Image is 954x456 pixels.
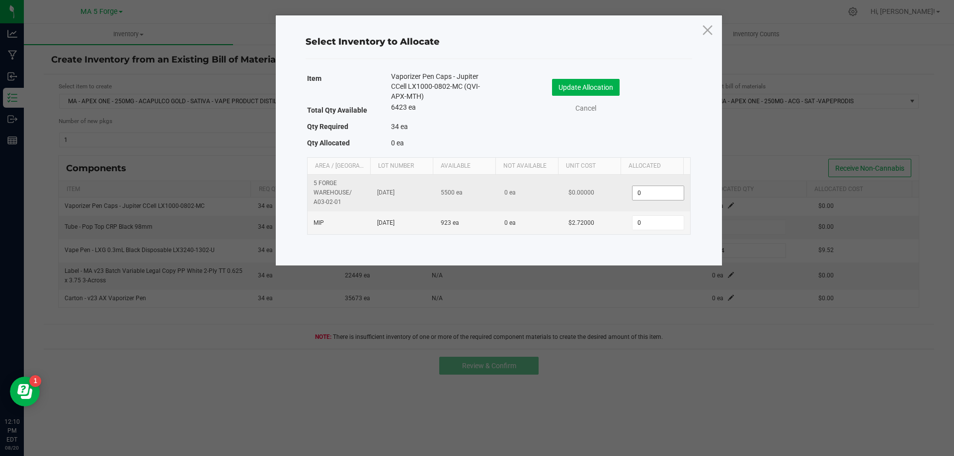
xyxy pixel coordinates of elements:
span: 923 ea [441,219,459,226]
th: Lot Number [370,158,433,175]
span: 0 ea [391,139,404,147]
label: Total Qty Available [307,103,367,117]
th: Area / [GEOGRAPHIC_DATA] [308,158,370,175]
button: Update Allocation [552,79,620,96]
iframe: Resource center [10,377,40,406]
span: 5 FORGE WAREHOUSE / A03-02-01 [314,180,352,205]
span: 0 ea [504,189,516,196]
span: $0.00000 [568,189,594,196]
iframe: Resource center unread badge [29,375,41,387]
span: 5500 ea [441,189,463,196]
th: Unit Cost [558,158,621,175]
a: Cancel [566,103,606,114]
span: MIP [314,219,324,226]
th: Available [433,158,495,175]
span: 34 ea [391,123,408,130]
span: 0 ea [504,219,516,226]
span: Select Inventory to Allocate [306,36,440,47]
th: Allocated [621,158,683,175]
span: $2.72000 [568,219,594,226]
label: Qty Allocated [307,136,350,150]
td: [DATE] [371,175,435,212]
label: Item [307,71,321,85]
span: 6423 ea [391,103,416,111]
label: Qty Required [307,120,348,133]
span: Vaporizer Pen Caps - Jupiter CCell LX1000-0802-MC (QVI-APX-MTH) [391,71,483,101]
th: Not Available [495,158,558,175]
td: [DATE] [371,211,435,234]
